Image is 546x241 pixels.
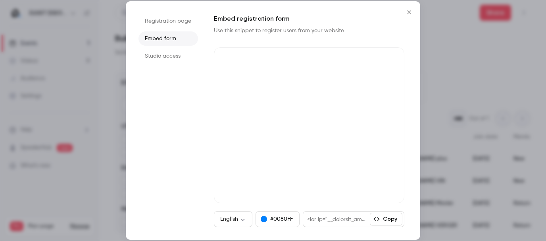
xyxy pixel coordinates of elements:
[214,14,404,23] h1: Embed registration form
[214,27,357,35] p: Use this snippet to register users from your website
[214,47,404,203] iframe: Contrast registration form
[370,213,402,225] button: Copy
[138,31,198,46] li: Embed form
[401,4,417,20] button: Close
[138,14,198,28] li: Registration page
[303,212,370,227] div: <lor ip="__dolorsit_ametconsecte_a93553el-0231-8533-s496-do5e9t8in409" utlab="etdol: 901%; magnaa...
[214,215,252,223] div: English
[256,211,300,227] button: #0080FF
[138,49,198,63] li: Studio access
